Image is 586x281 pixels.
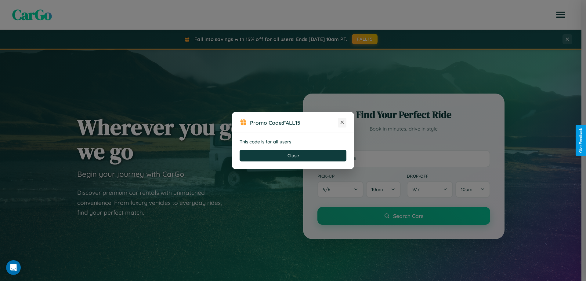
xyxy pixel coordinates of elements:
[283,119,300,126] b: FALL15
[240,150,346,161] button: Close
[250,119,338,126] h3: Promo Code:
[6,260,21,275] div: Open Intercom Messenger
[579,128,583,153] div: Give Feedback
[240,139,291,145] strong: This code is for all users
